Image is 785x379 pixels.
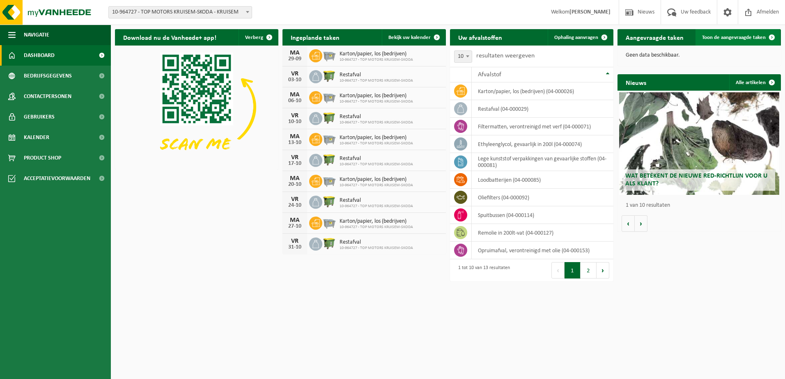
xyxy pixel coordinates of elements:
[245,35,263,40] span: Verberg
[287,133,303,140] div: MA
[24,127,49,148] span: Kalender
[24,45,55,66] span: Dashboard
[322,48,336,62] img: WB-2500-GAL-GY-01
[287,119,303,125] div: 10-10
[581,262,597,279] button: 2
[287,91,303,98] div: MA
[287,56,303,62] div: 29-09
[340,183,413,188] span: 10-964727 - TOP MOTORS KRUISEM-SKODA
[282,29,348,45] h2: Ingeplande taken
[24,168,90,189] span: Acceptatievoorwaarden
[287,71,303,77] div: VR
[340,72,413,78] span: Restafval
[340,204,413,209] span: 10-964727 - TOP MOTORS KRUISEM-SKODA
[287,196,303,203] div: VR
[472,100,613,118] td: restafval (04-000029)
[24,107,55,127] span: Gebruikers
[569,9,611,15] strong: [PERSON_NAME]
[554,35,598,40] span: Ophaling aanvragen
[450,29,510,45] h2: Uw afvalstoffen
[322,153,336,167] img: WB-1100-HPE-GN-50
[340,246,413,251] span: 10-964727 - TOP MOTORS KRUISEM-SKODA
[322,69,336,83] img: WB-1100-HPE-GN-50
[472,153,613,171] td: lege kunststof verpakkingen van gevaarlijke stoffen (04-000081)
[340,57,413,62] span: 10-964727 - TOP MOTORS KRUISEM-SKODA
[454,51,472,62] span: 10
[287,154,303,161] div: VR
[454,50,472,63] span: 10
[287,182,303,187] div: 20-10
[287,238,303,244] div: VR
[24,66,72,86] span: Bedrijfsgegevens
[340,114,413,120] span: Restafval
[322,90,336,104] img: WB-2500-GAL-GY-01
[635,215,647,232] button: Volgende
[287,224,303,229] div: 27-10
[340,93,413,99] span: Karton/papier, los (bedrijven)
[340,218,413,225] span: Karton/papier, los (bedrijven)
[287,161,303,167] div: 17-10
[287,112,303,119] div: VR
[388,35,431,40] span: Bekijk uw kalender
[24,25,49,45] span: Navigatie
[115,29,225,45] h2: Download nu de Vanheede+ app!
[472,189,613,206] td: oliefilters (04-000092)
[287,77,303,83] div: 03-10
[287,203,303,208] div: 24-10
[108,6,252,18] span: 10-964727 - TOP MOTORS KRUISEM-SKODA - KRUISEM
[322,194,336,208] img: WB-1100-HPE-GN-50
[472,224,613,242] td: remolie in 200lt-vat (04-000127)
[322,236,336,250] img: WB-1100-HPE-GN-50
[626,53,773,58] p: Geen data beschikbaar.
[322,215,336,229] img: WB-2500-GAL-GY-01
[340,141,413,146] span: 10-964727 - TOP MOTORS KRUISEM-SKODA
[472,242,613,259] td: opruimafval, verontreinigd met olie (04-000153)
[619,92,779,195] a: Wat betekent de nieuwe RED-richtlijn voor u als klant?
[287,98,303,104] div: 06-10
[476,53,535,59] label: resultaten weergeven
[340,197,413,204] span: Restafval
[287,50,303,56] div: MA
[597,262,609,279] button: Next
[340,176,413,183] span: Karton/papier, los (bedrijven)
[287,244,303,250] div: 31-10
[622,215,635,232] button: Vorige
[340,78,413,83] span: 10-964727 - TOP MOTORS KRUISEM-SKODA
[478,71,501,78] span: Afvalstof
[340,120,413,125] span: 10-964727 - TOP MOTORS KRUISEM-SKODA
[287,217,303,224] div: MA
[617,74,654,90] h2: Nieuws
[340,135,413,141] span: Karton/papier, los (bedrijven)
[472,118,613,135] td: filtermatten, verontreinigd met verf (04-000071)
[287,140,303,146] div: 13-10
[472,206,613,224] td: spuitbussen (04-000114)
[626,203,777,208] p: 1 van 10 resultaten
[24,86,71,107] span: Contactpersonen
[472,135,613,153] td: ethyleenglycol, gevaarlijk in 200l (04-000074)
[551,262,565,279] button: Previous
[340,99,413,104] span: 10-964727 - TOP MOTORS KRUISEM-SKODA
[625,173,767,187] span: Wat betekent de nieuwe RED-richtlijn voor u als klant?
[322,111,336,125] img: WB-1100-HPE-GN-50
[729,74,780,91] a: Alle artikelen
[565,262,581,279] button: 1
[617,29,692,45] h2: Aangevraagde taken
[695,29,780,46] a: Toon de aangevraagde taken
[115,46,278,168] img: Download de VHEPlus App
[322,132,336,146] img: WB-2500-GAL-GY-01
[472,171,613,189] td: loodbatterijen (04-000085)
[472,82,613,100] td: karton/papier, los (bedrijven) (04-000026)
[340,155,413,162] span: Restafval
[548,29,613,46] a: Ophaling aanvragen
[322,174,336,187] img: WB-2500-GAL-GY-01
[454,261,510,279] div: 1 tot 10 van 13 resultaten
[340,239,413,246] span: Restafval
[340,162,413,167] span: 10-964727 - TOP MOTORS KRUISEM-SKODA
[239,29,278,46] button: Verberg
[382,29,445,46] a: Bekijk uw kalender
[24,148,61,168] span: Product Shop
[702,35,766,40] span: Toon de aangevraagde taken
[287,175,303,182] div: MA
[109,7,252,18] span: 10-964727 - TOP MOTORS KRUISEM-SKODA - KRUISEM
[340,225,413,230] span: 10-964727 - TOP MOTORS KRUISEM-SKODA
